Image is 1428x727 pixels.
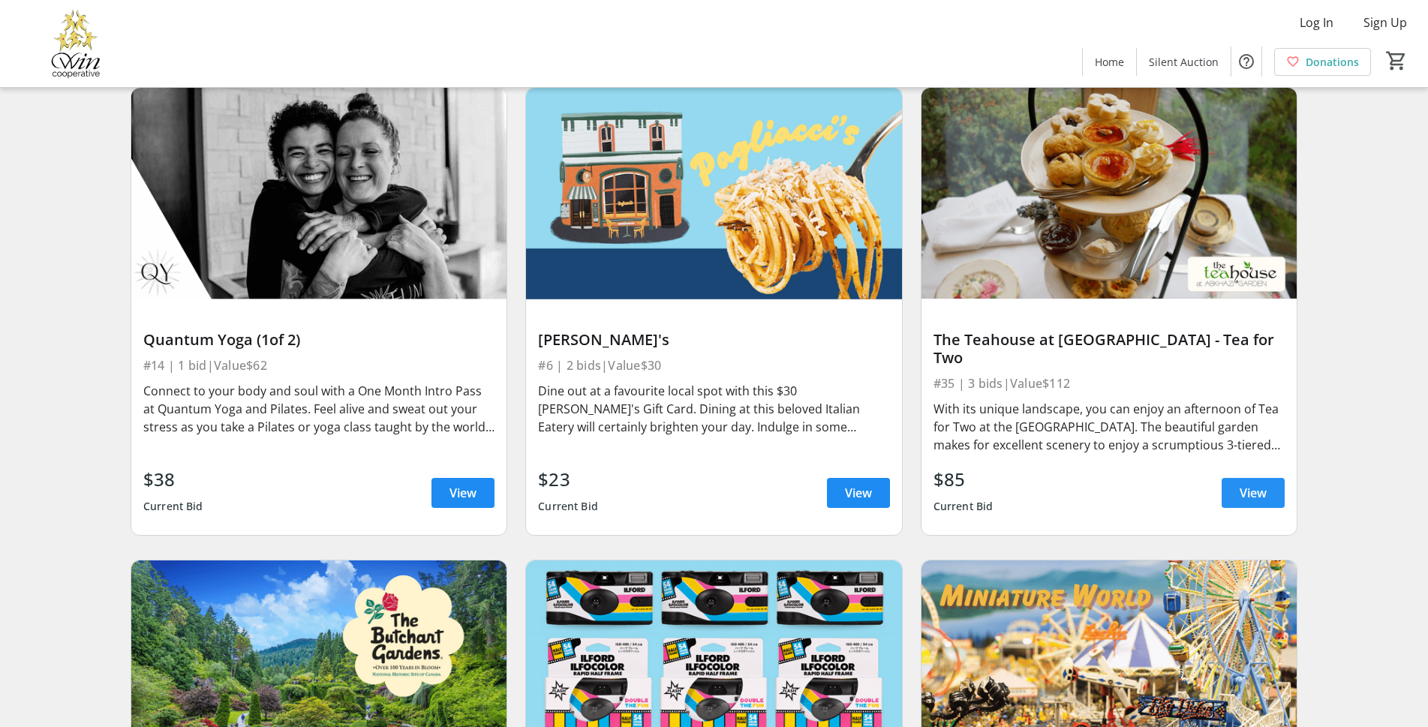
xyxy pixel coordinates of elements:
a: View [827,478,890,508]
div: Quantum Yoga (1of 2) [143,331,495,349]
div: $23 [538,466,598,493]
img: Quantum Yoga (1of 2) [131,88,507,299]
div: $85 [933,466,994,493]
div: #35 | 3 bids | Value $112 [933,373,1285,394]
span: View [449,484,477,502]
span: View [845,484,872,502]
div: Current Bid [143,493,203,520]
button: Cart [1383,47,1410,74]
a: Silent Auction [1137,48,1231,76]
span: View [1240,484,1267,502]
div: Current Bid [538,493,598,520]
button: Log In [1288,11,1345,35]
div: $38 [143,466,203,493]
div: #14 | 1 bid | Value $62 [143,355,495,376]
div: The Teahouse at [GEOGRAPHIC_DATA] - Tea for Two [933,331,1285,367]
div: With its unique landscape, you can enjoy an afternoon of Tea for Two at the [GEOGRAPHIC_DATA]. Th... [933,400,1285,454]
span: Home [1095,54,1124,70]
div: #6 | 2 bids | Value $30 [538,355,889,376]
a: View [431,478,495,508]
img: Victoria Women In Need Community Cooperative's Logo [9,6,143,81]
span: Donations [1306,54,1359,70]
img: Pagliacci's [526,88,901,299]
span: Log In [1300,14,1333,32]
span: Sign Up [1363,14,1407,32]
button: Help [1231,47,1261,77]
div: [PERSON_NAME]'s [538,331,889,349]
button: Sign Up [1351,11,1419,35]
div: Current Bid [933,493,994,520]
div: Dine out at a favourite local spot with this $30 [PERSON_NAME]'s Gift Card. Dining at this belove... [538,382,889,436]
a: Home [1083,48,1136,76]
a: View [1222,478,1285,508]
span: Silent Auction [1149,54,1219,70]
img: The Teahouse at Abkhazi Garden - Tea for Two [921,88,1297,299]
div: Connect to your body and soul with a One Month Intro Pass at Quantum Yoga and Pilates. Feel alive... [143,382,495,436]
a: Donations [1274,48,1371,76]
